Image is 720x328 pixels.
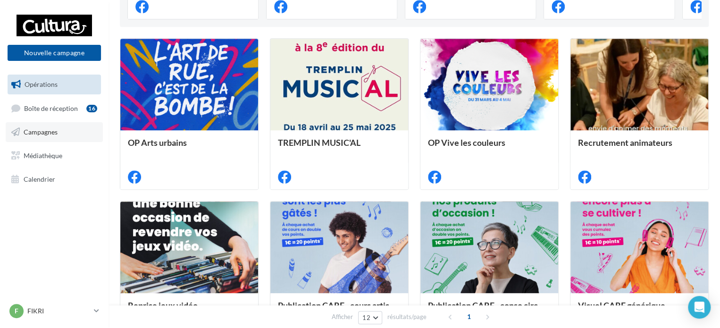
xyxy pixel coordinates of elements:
[27,306,90,316] p: FIKRI
[428,138,551,157] div: OP Vive les couleurs
[8,45,101,61] button: Nouvelle campagne
[278,301,401,320] div: Publication CARE - cours artistiques et musicaux
[6,75,103,94] a: Opérations
[6,146,103,166] a: Médiathèque
[24,128,58,136] span: Campagnes
[6,122,103,142] a: Campagnes
[15,306,18,316] span: F
[332,312,353,321] span: Afficher
[24,175,55,183] span: Calendrier
[688,296,711,319] div: Open Intercom Messenger
[24,151,62,160] span: Médiathèque
[428,301,551,320] div: Publication CARE - conso circulaire
[461,309,477,324] span: 1
[278,138,401,157] div: TREMPLIN MUSIC'AL
[387,312,427,321] span: résultats/page
[8,302,101,320] a: F FIKRI
[578,301,701,320] div: Visuel CARE générique
[128,138,251,157] div: OP Arts urbains
[362,314,370,321] span: 12
[128,301,251,320] div: Reprise jeux vidéo
[25,80,58,88] span: Opérations
[24,104,78,112] span: Boîte de réception
[358,311,382,324] button: 12
[6,169,103,189] a: Calendrier
[6,98,103,118] a: Boîte de réception16
[86,105,97,112] div: 16
[578,138,701,157] div: Recrutement animateurs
